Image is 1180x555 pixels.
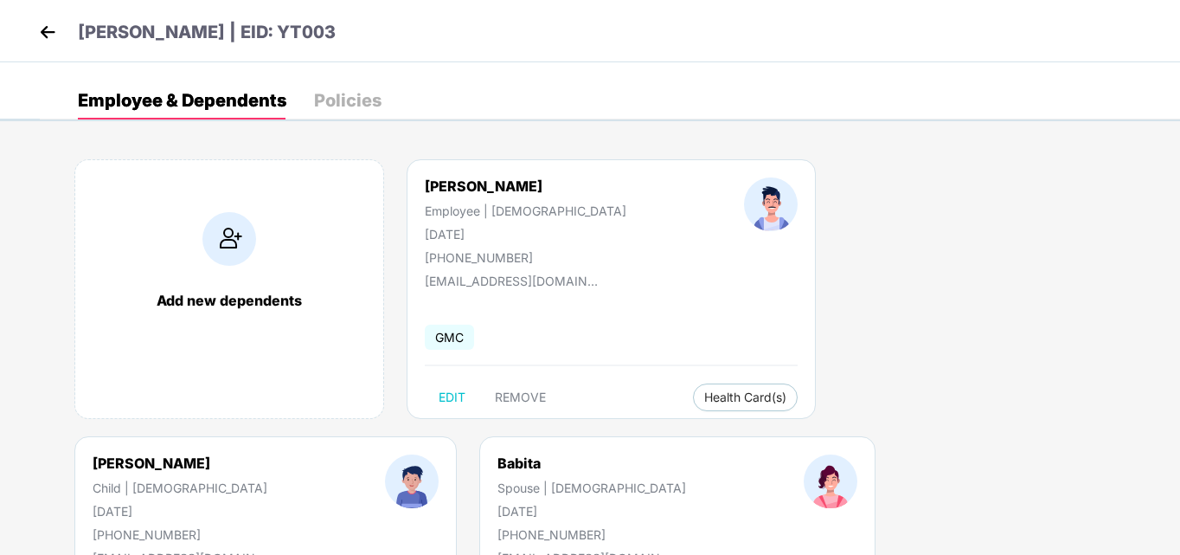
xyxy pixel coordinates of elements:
div: Spouse | [DEMOGRAPHIC_DATA] [497,481,686,495]
div: [DATE] [425,227,626,242]
div: [DATE] [497,504,686,519]
p: [PERSON_NAME] | EID: YT003 [78,19,336,46]
button: Health Card(s) [693,384,798,411]
span: Health Card(s) [704,393,786,402]
div: Employee | [DEMOGRAPHIC_DATA] [425,203,626,218]
div: [PHONE_NUMBER] [497,527,686,542]
img: profileImage [744,177,798,231]
img: addIcon [202,212,256,266]
span: EDIT [439,390,465,404]
span: REMOVE [495,390,546,404]
div: Add new dependents [93,292,366,309]
div: Employee & Dependents [78,92,286,109]
button: EDIT [425,384,479,411]
div: [PERSON_NAME] [425,177,626,195]
button: REMOVE [481,384,560,411]
div: Babita [497,455,686,472]
img: back [35,19,61,45]
img: profileImage [385,455,439,508]
div: Child | [DEMOGRAPHIC_DATA] [93,481,267,495]
span: GMC [425,325,474,350]
div: Policies [314,92,382,109]
div: [DATE] [93,504,267,519]
div: [PHONE_NUMBER] [425,250,626,265]
img: profileImage [804,455,857,508]
div: [PERSON_NAME] [93,455,267,472]
div: [EMAIL_ADDRESS][DOMAIN_NAME] [425,274,598,288]
div: [PHONE_NUMBER] [93,527,267,542]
